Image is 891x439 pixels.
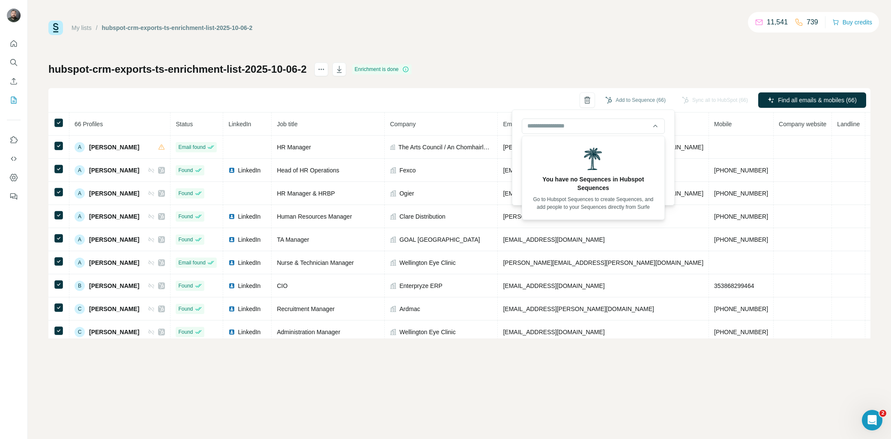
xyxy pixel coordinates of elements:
[277,306,335,312] span: Recruitment Manager
[529,196,658,211] p: Go to Hubspot Sequences to create Sequences, and add people to your Sequences directly from Surfe
[714,213,768,220] span: [PHONE_NUMBER]
[7,132,21,148] button: Use Surfe on LinkedIn
[714,167,768,174] span: [PHONE_NUMBER]
[75,327,85,337] div: C
[7,74,21,89] button: Enrich CSV
[228,213,235,220] img: LinkedIn logo
[178,236,193,243] span: Found
[102,24,253,32] div: hubspot-crm-exports-ts-enrichment-list-2025-10-06-2
[314,62,328,76] button: actions
[89,166,139,175] span: [PERSON_NAME]
[399,235,480,244] span: GOAL [GEOGRAPHIC_DATA]
[178,213,193,220] span: Found
[89,305,139,313] span: [PERSON_NAME]
[503,121,518,128] span: Email
[714,306,768,312] span: [PHONE_NUMBER]
[178,282,193,290] span: Found
[277,121,297,128] span: Job title
[228,329,235,335] img: LinkedIn logo
[7,92,21,108] button: My lists
[89,328,139,336] span: [PERSON_NAME]
[390,121,416,128] span: Company
[228,167,235,174] img: LinkedIn logo
[75,281,85,291] div: B
[503,144,703,151] span: [PERSON_NAME][EMAIL_ADDRESS][PERSON_NAME][DOMAIN_NAME]
[399,258,455,267] span: Wellington Eye Clinic
[228,306,235,312] img: LinkedIn logo
[399,189,414,198] span: Ogier
[277,190,335,197] span: HR Manager & HRBP
[48,62,307,76] h1: hubspot-crm-exports-ts-enrichment-list-2025-10-06-2
[75,234,85,245] div: A
[89,282,139,290] span: [PERSON_NAME]
[503,167,604,174] span: [EMAIL_ADDRESS][DOMAIN_NAME]
[862,410,882,430] iframe: Intercom live chat
[399,305,420,313] span: Ardmac
[75,258,85,268] div: A
[75,211,85,222] div: A
[7,151,21,166] button: Use Surfe API
[714,190,768,197] span: [PHONE_NUMBER]
[7,170,21,185] button: Dashboard
[399,328,455,336] span: Wellington Eye Clinic
[75,165,85,175] div: A
[277,259,354,266] span: Nurse & Technician Manager
[779,121,826,128] span: Company website
[529,175,658,192] h5: You have no Sequences in Hubspot Sequences
[832,16,872,28] button: Buy credits
[399,212,445,221] span: Clare Distribution
[837,121,860,128] span: Landline
[178,143,205,151] span: Email found
[714,282,754,289] span: 353868299464
[89,258,139,267] span: [PERSON_NAME]
[238,212,260,221] span: LinkedIn
[352,64,412,74] div: Enrichment is done
[238,166,260,175] span: LinkedIn
[89,143,139,151] span: [PERSON_NAME]
[778,96,857,104] span: Find all emails & mobiles (66)
[398,143,492,151] span: The Arts Council / An Chomhairle Ealaíon
[48,21,63,35] img: Surfe Logo
[714,329,768,335] span: [PHONE_NUMBER]
[238,258,260,267] span: LinkedIn
[714,121,732,128] span: Mobile
[503,282,604,289] span: [EMAIL_ADDRESS][DOMAIN_NAME]
[277,167,339,174] span: Head of HR Operations
[399,166,416,175] span: Fexco
[503,259,703,266] span: [PERSON_NAME][EMAIL_ADDRESS][PERSON_NAME][DOMAIN_NAME]
[89,235,139,244] span: [PERSON_NAME]
[503,306,654,312] span: [EMAIL_ADDRESS][PERSON_NAME][DOMAIN_NAME]
[599,94,672,107] button: Add to Sequence (66)
[7,55,21,70] button: Search
[7,189,21,204] button: Feedback
[75,121,103,128] span: 66 Profiles
[228,236,235,243] img: LinkedIn logo
[7,9,21,22] img: Avatar
[178,305,193,313] span: Found
[503,236,604,243] span: [EMAIL_ADDRESS][DOMAIN_NAME]
[238,305,260,313] span: LinkedIn
[277,282,287,289] span: CIO
[96,24,98,32] li: /
[879,410,886,417] span: 2
[178,190,193,197] span: Found
[228,259,235,266] img: LinkedIn logo
[238,282,260,290] span: LinkedIn
[277,213,352,220] span: Human Resources Manager
[277,236,309,243] span: TA Manager
[503,213,654,220] span: [PERSON_NAME][EMAIL_ADDRESS][DOMAIN_NAME]
[75,142,85,152] div: A
[75,304,85,314] div: C
[277,329,340,335] span: Administration Manager
[714,236,768,243] span: [PHONE_NUMBER]
[758,92,866,108] button: Find all emails & mobiles (66)
[767,17,788,27] p: 11,541
[176,121,193,128] span: Status
[503,329,604,335] span: [EMAIL_ADDRESS][DOMAIN_NAME]
[399,282,442,290] span: Enterpryze ERP
[807,17,818,27] p: 739
[89,189,139,198] span: [PERSON_NAME]
[89,212,139,221] span: [PERSON_NAME]
[277,144,311,151] span: HR Manager
[238,235,260,244] span: LinkedIn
